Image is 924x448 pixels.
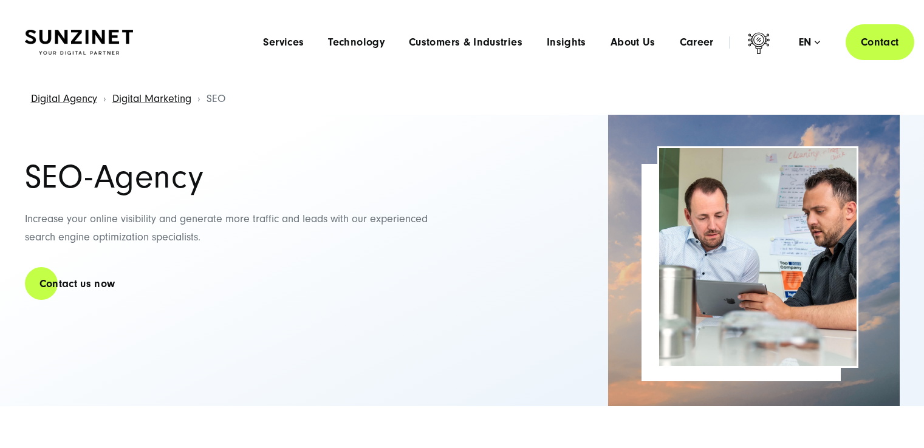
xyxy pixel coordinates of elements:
img: Full-Service Digitalagentur SUNZINET - Business Applications Web & Cloud_2 [608,115,900,406]
a: Contact [846,24,914,60]
a: Digital Marketing [112,92,191,105]
h1: SEO-Agency [25,160,450,194]
a: Technology [328,36,385,49]
a: Contact us now [25,266,130,301]
a: Customers & Industries [409,36,522,49]
div: en [799,36,820,49]
a: Insights [547,36,586,49]
a: About Us [611,36,655,49]
a: Career [680,36,714,49]
img: SEO Agency Header | Two colleagues looking at a tablet in a modern office [659,148,857,366]
p: Increase your online visibility and generate more traffic and leads with our experienced search e... [25,210,450,247]
span: SEO [207,92,225,105]
img: SUNZINET Full Service Digital Agentur [25,30,133,55]
a: Services [263,36,304,49]
a: Digital Agency [31,92,97,105]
